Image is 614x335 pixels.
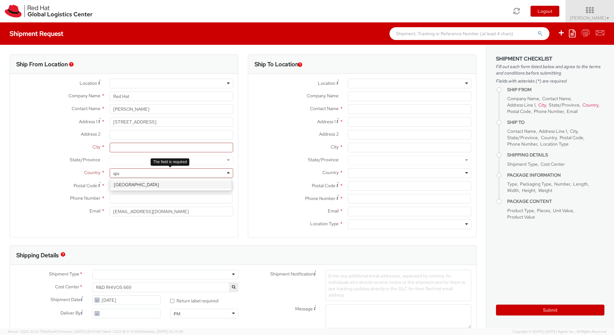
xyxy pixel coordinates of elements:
[507,214,535,220] span: Product Value
[573,181,588,187] span: Length
[538,102,546,108] span: City
[317,119,335,124] span: Address 1
[507,108,531,114] span: Postal Code
[60,310,81,316] span: Deliver By
[144,329,183,334] span: master, [DATE] 10:25:00
[522,187,535,193] span: Height
[295,306,313,312] span: Message
[542,96,571,101] span: Contact Name
[110,180,232,189] div: [GEOGRAPHIC_DATA]
[507,128,536,134] span: Contact Name
[72,106,100,111] span: Contact Name
[81,131,100,137] span: Address 2
[540,141,569,147] span: Location Type
[307,93,339,99] span: Company Name
[10,30,63,37] h4: Shipment Request
[538,187,552,193] span: Weight
[255,61,298,68] h3: Ship To Location
[90,208,100,214] span: Email
[554,181,570,187] span: Number
[174,311,180,317] div: PM
[507,141,537,147] span: Phone Number
[322,170,339,175] span: Country
[507,173,604,178] h4: Package Information
[55,283,79,291] span: Cost Center
[328,208,339,214] span: Email
[308,157,339,163] span: State/Province
[520,181,551,187] span: Packaging Type
[305,195,335,201] span: Phone Number
[507,153,604,157] h4: Shipping Details
[570,128,578,134] span: City
[507,187,519,193] span: Width
[331,144,339,150] span: City
[582,102,598,108] span: Country
[539,128,567,134] span: Address Line 1
[92,283,238,292] span: R&D RHIVOS 669
[531,6,559,17] button: Logout
[102,329,183,334] span: Client: 2025.18.0-37e85b1
[310,221,339,227] span: Location Type
[553,208,573,213] span: Unit Value
[496,305,604,315] button: Submit
[312,183,335,188] span: Postal Code
[507,135,538,140] span: State/Province
[390,27,549,40] input: Shipment, Tracking or Reference Number (at least 4 chars)
[318,80,335,86] span: Location
[49,271,79,278] span: Shipment Type
[270,271,314,277] span: Shipment Notification
[541,135,557,140] span: Country
[62,329,101,334] span: master, [DATE] 09:51:04
[549,102,579,108] span: State/Province
[534,108,564,114] span: Phone Number
[560,135,583,140] span: Postal Code
[51,296,81,303] span: Shipment Date
[328,273,466,298] span: Enter any additional email addresses, separated by comma, for individuals who should receive noti...
[507,120,604,125] h4: Ship To
[507,199,604,204] h4: Package Content
[496,63,604,76] span: Fill out each form listed below and agree to the terms and conditions before submitting
[16,61,68,68] h3: Ship From Location
[68,93,100,99] span: Company Name
[151,158,189,166] div: The field is required
[80,80,97,86] span: Location
[310,106,339,111] span: Contact Name
[79,119,97,124] span: Address 1
[507,161,538,167] span: Shipment Type
[70,195,100,201] span: Phone Number
[70,157,100,163] span: State/Province
[567,108,578,114] span: Email
[513,329,606,334] span: Copyright © [DATE]-[DATE] Agistix Inc., All Rights Reserved
[570,15,610,21] span: [PERSON_NAME]
[84,170,100,175] span: Country
[537,208,550,213] span: Pieces
[507,181,517,187] span: Type
[606,16,610,21] span: ▼
[496,78,604,84] span: Fields with asterisks (*) are required
[507,208,534,213] span: Product Type
[319,131,339,137] span: Address 2
[8,329,101,334] span: Server: 2025.20.0-710e05ee653
[507,87,604,92] h4: Ship From
[170,297,219,304] label: Return label required
[507,102,535,108] span: Address Line 1
[92,144,100,150] span: City
[540,161,565,167] span: Cost Center
[496,56,604,62] h3: Shipment Checklist
[16,252,59,259] h3: Shipping Details
[74,183,97,188] span: Postal Code
[170,299,174,303] input: Return label required
[507,96,539,101] span: Company Name
[96,284,235,290] span: R&D RHIVOS 669
[5,5,92,18] img: rh-logistics-00dfa346123c4ec078e1.svg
